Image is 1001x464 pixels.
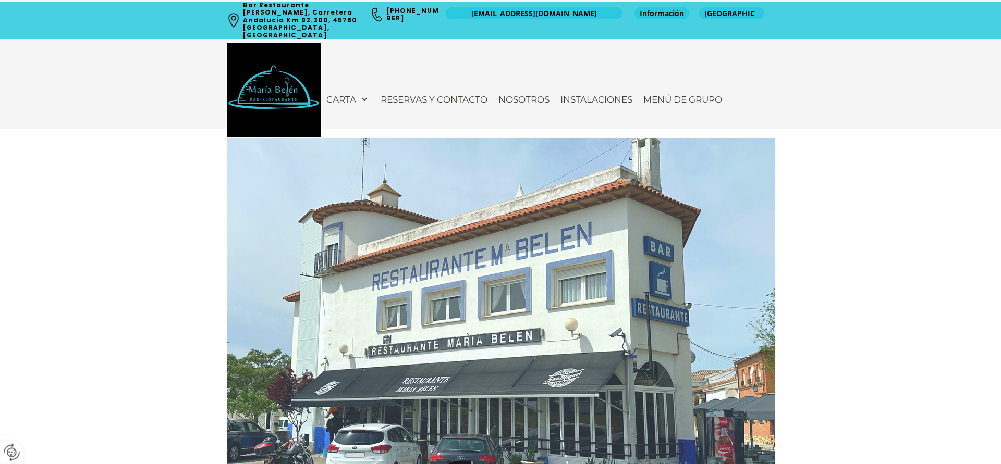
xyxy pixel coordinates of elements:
[638,89,727,110] a: Menú de Grupo
[498,94,550,105] span: Nosotros
[560,94,632,105] span: Instalaciones
[555,89,638,110] a: Instalaciones
[326,94,356,105] span: Carta
[386,6,439,22] a: [PHONE_NUMBER]
[471,8,597,19] span: [EMAIL_ADDRESS][DOMAIN_NAME]
[643,94,722,105] span: Menú de Grupo
[321,89,375,110] a: Carta
[243,1,359,40] a: Bar Restaurante [PERSON_NAME], Carretera Andalucía Km 92.300, 45780 [GEOGRAPHIC_DATA], [GEOGRAPHI...
[634,7,689,19] a: Información
[375,89,493,110] a: Reservas y contacto
[381,94,487,105] span: Reservas y contacto
[699,7,764,19] a: [GEOGRAPHIC_DATA]
[704,8,759,19] span: [GEOGRAPHIC_DATA]
[493,89,555,110] a: Nosotros
[227,43,321,137] img: Bar Restaurante María Belén
[446,7,622,19] a: [EMAIL_ADDRESS][DOMAIN_NAME]
[640,8,684,19] span: Información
